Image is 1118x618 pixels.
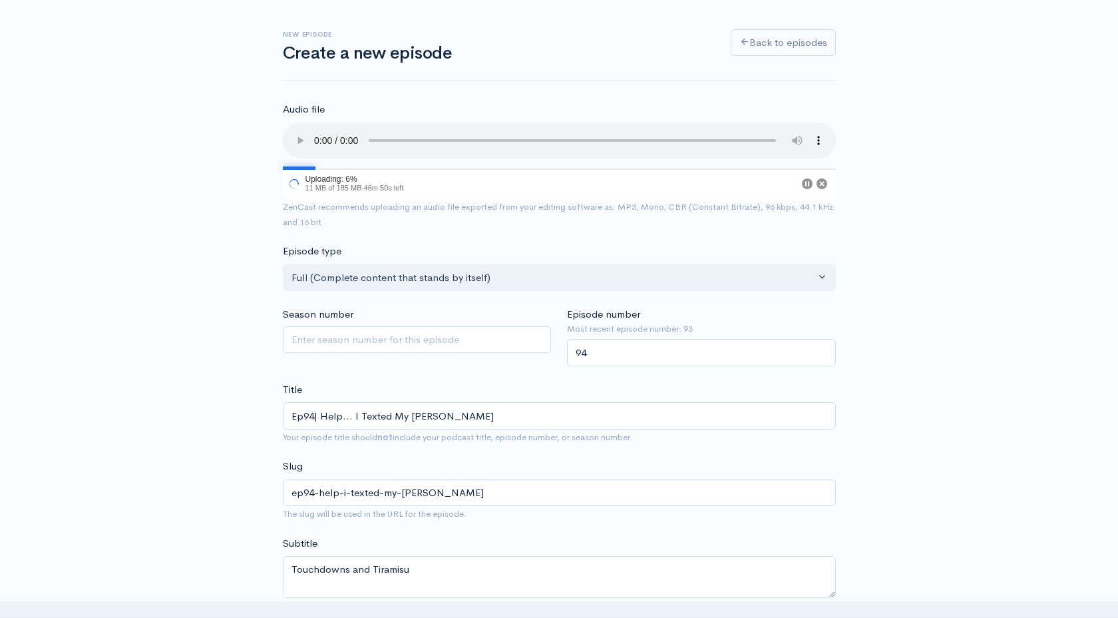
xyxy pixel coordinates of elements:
div: Uploading [283,168,407,199]
span: 11 MB of 185 MB · 46m 50s left [305,184,404,192]
button: Full (Complete content that stands by itself) [283,264,836,292]
a: Back to episodes [731,29,836,57]
input: title-of-episode [283,479,836,507]
small: The slug will be used in the URL for the episode. [283,508,466,519]
div: Full (Complete content that stands by itself) [291,270,815,286]
input: Enter season number for this episode [283,326,552,354]
button: Pause [802,178,813,189]
h1: Create a new episode [283,44,715,63]
label: Episode type [283,244,341,259]
small: No need to repeat the main title of the episode, it's best to add a little more context. [283,600,612,611]
label: Season number [283,307,353,322]
input: Enter episode number [567,339,836,366]
input: What is the episode's title? [283,402,836,430]
label: Episode number [567,307,640,322]
button: Cancel [817,178,827,189]
label: Audio file [283,102,325,117]
label: Slug [283,459,303,474]
div: Uploading: 6% [305,175,404,183]
h6: New episode [283,31,715,38]
small: ZenCast recommends uploading an audio file exported from your editing software as: MP3, Mono, CBR... [283,201,833,228]
label: Title [283,382,302,398]
strong: not [377,432,393,443]
small: Your episode title should include your podcast title, episode number, or season number. [283,432,633,443]
small: Most recent episode number: 93 [567,322,836,336]
label: Subtitle [283,536,317,551]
